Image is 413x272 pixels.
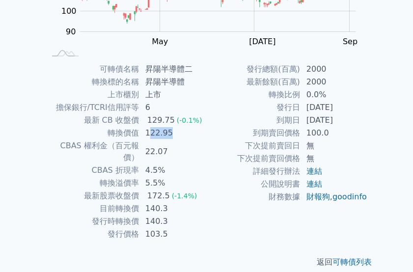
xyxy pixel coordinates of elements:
[139,88,207,101] td: 上市
[207,165,301,178] td: 詳細發行辦法
[207,190,301,203] td: 財務數據
[207,76,301,88] td: 最新餘額(百萬)
[301,76,368,88] td: 2000
[207,178,301,190] td: 公開說明書
[343,37,358,46] tspan: Sep
[46,114,139,127] td: 最新 CB 收盤價
[46,164,139,177] td: CBAS 折現率
[139,127,207,139] td: 122.95
[207,127,301,139] td: 到期賣回價格
[46,127,139,139] td: 轉換價值
[46,215,139,228] td: 發行時轉換價
[332,192,367,201] a: goodinfo
[139,228,207,241] td: 103.5
[34,256,380,268] p: 返回
[139,76,207,88] td: 昇陽半導體
[139,139,207,164] td: 22.07
[152,37,168,46] tspan: May
[301,127,368,139] td: 100.0
[306,166,322,176] a: 連結
[301,101,368,114] td: [DATE]
[301,139,368,152] td: 無
[61,6,77,16] tspan: 100
[301,63,368,76] td: 2000
[46,190,139,202] td: 最新股票收盤價
[332,257,372,267] a: 可轉債列表
[301,152,368,165] td: 無
[207,114,301,127] td: 到期日
[139,63,207,76] td: 昇陽半導體二
[301,114,368,127] td: [DATE]
[46,228,139,241] td: 發行價格
[46,63,139,76] td: 可轉債名稱
[207,152,301,165] td: 下次提前賣回價格
[46,76,139,88] td: 轉換標的名稱
[139,101,207,114] td: 6
[145,190,172,202] div: 172.5
[207,88,301,101] td: 轉換比例
[207,101,301,114] td: 發行日
[46,139,139,164] td: CBAS 權利金（百元報價）
[172,192,197,200] span: (-1.4%)
[249,37,275,46] tspan: [DATE]
[66,27,76,36] tspan: 90
[139,164,207,177] td: 4.5%
[177,116,202,124] span: (-0.1%)
[139,202,207,215] td: 140.3
[46,88,139,101] td: 上市櫃別
[306,179,322,189] a: 連結
[46,101,139,114] td: 擔保銀行/TCRI信用評等
[145,114,177,126] div: 129.75
[207,63,301,76] td: 發行總額(百萬)
[139,177,207,190] td: 5.5%
[46,177,139,190] td: 轉換溢價率
[301,190,368,203] td: ,
[46,202,139,215] td: 目前轉換價
[306,192,330,201] a: 財報狗
[207,139,301,152] td: 下次提前賣回日
[301,88,368,101] td: 0.0%
[139,215,207,228] td: 140.3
